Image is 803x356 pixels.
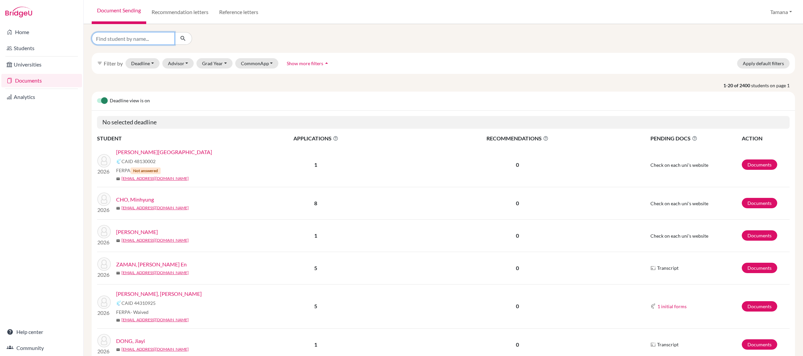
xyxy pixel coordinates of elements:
[657,264,679,271] span: Transcript
[116,271,120,275] span: mail
[314,341,317,348] b: 1
[97,295,111,309] img: BANSAL, Ashish Davender
[650,233,708,239] span: Check on each uni's website
[121,317,189,323] a: [EMAIL_ADDRESS][DOMAIN_NAME]
[97,347,111,355] p: 2026
[116,337,145,345] a: DONG, Jiayi
[116,228,158,236] a: [PERSON_NAME]
[125,58,160,69] button: Deadline
[130,167,161,174] span: Not answered
[650,304,656,309] img: Common App logo
[97,116,790,129] h5: No selected deadline
[742,159,777,170] a: Documents
[116,290,202,298] a: [PERSON_NAME], [PERSON_NAME]
[314,161,317,168] b: 1
[401,341,634,349] p: 0
[650,162,708,168] span: Check on each uni's website
[742,198,777,208] a: Documents
[314,200,317,206] b: 8
[116,348,120,352] span: mail
[401,134,634,142] span: RECOMMENDATIONS
[121,175,189,182] a: [EMAIL_ADDRESS][DOMAIN_NAME]
[116,148,212,156] a: [PERSON_NAME][GEOGRAPHIC_DATA]
[231,134,400,142] span: APPLICATIONS
[401,264,634,272] p: 0
[116,239,120,243] span: mail
[97,309,111,317] p: 2026
[116,318,120,322] span: mail
[116,177,120,181] span: mail
[235,58,279,69] button: CommonApp
[162,58,194,69] button: Advisor
[116,309,149,316] span: FERPA
[97,334,111,347] img: DONG, Jiayi
[97,193,111,206] img: CHO, Minhyung
[121,270,189,276] a: [EMAIL_ADDRESS][DOMAIN_NAME]
[116,159,121,164] img: Common App logo
[314,303,317,309] b: 5
[742,301,777,312] a: Documents
[92,32,175,45] input: Find student by name...
[196,58,233,69] button: Grad Year
[742,263,777,273] a: Documents
[1,58,82,71] a: Universities
[116,206,120,210] span: mail
[657,303,687,310] button: 1 initial forms
[1,90,82,104] a: Analytics
[116,301,121,306] img: Common App logo
[5,7,32,17] img: Bridge-U
[1,41,82,55] a: Students
[401,199,634,207] p: 0
[116,196,154,204] a: CHO, Minhyung
[314,265,317,271] b: 5
[650,201,708,206] span: Check on each uni's website
[121,300,156,307] span: CAID 44310925
[97,225,111,238] img: Hochet, Robin
[121,158,156,165] span: CAID 48130002
[1,341,82,355] a: Community
[97,271,111,279] p: 2026
[97,154,111,167] img: ZHU, Jinyang
[650,342,656,347] img: Parchments logo
[116,167,161,174] span: FERPA
[751,82,795,89] span: students on page 1
[97,61,102,66] i: filter_list
[130,309,149,315] span: - Waived
[97,206,111,214] p: 2026
[742,339,777,350] a: Documents
[116,260,187,268] a: ZAMAN, [PERSON_NAME] En
[723,82,751,89] strong: 1-20 of 2400
[401,161,634,169] p: 0
[97,167,111,175] p: 2026
[401,232,634,240] p: 0
[287,61,323,66] span: Show more filters
[657,341,679,348] span: Transcript
[97,238,111,246] p: 2026
[121,237,189,243] a: [EMAIL_ADDRESS][DOMAIN_NAME]
[742,230,777,241] a: Documents
[323,60,330,67] i: arrow_drop_up
[1,325,82,339] a: Help center
[104,60,123,67] span: Filter by
[650,134,741,142] span: PENDING DOCS
[737,58,790,69] button: Apply default filters
[314,232,317,239] b: 1
[97,257,111,271] img: ZAMAN, Alexander Jie En
[767,6,795,18] button: Tamana
[121,346,189,352] a: [EMAIL_ADDRESS][DOMAIN_NAME]
[97,134,231,143] th: STUDENT
[281,58,336,69] button: Show more filtersarrow_drop_up
[1,25,82,39] a: Home
[650,265,656,271] img: Parchments logo
[741,134,790,143] th: ACTION
[1,74,82,87] a: Documents
[121,205,189,211] a: [EMAIL_ADDRESS][DOMAIN_NAME]
[401,302,634,310] p: 0
[110,97,150,105] span: Deadline view is on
